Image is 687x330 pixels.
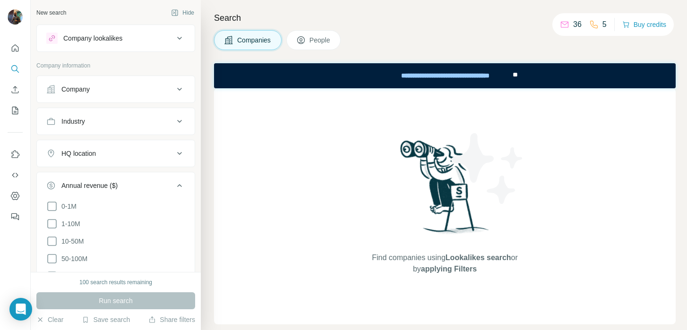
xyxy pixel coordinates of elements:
button: Use Surfe on LinkedIn [8,146,23,163]
span: Companies [237,35,272,45]
button: Industry [37,110,195,133]
img: Surfe Illustration - Stars [445,126,530,211]
iframe: Banner [214,63,676,88]
span: People [309,35,331,45]
div: 100 search results remaining [79,278,152,287]
button: HQ location [37,142,195,165]
span: 50-100M [58,254,87,263]
button: Clear [36,315,63,324]
span: Lookalikes search [446,254,511,262]
span: Find companies using or by [369,252,520,275]
span: 10-50M [58,237,84,246]
button: Save search [82,315,130,324]
button: Enrich CSV [8,81,23,98]
span: 0-1M [58,202,77,211]
button: My lists [8,102,23,119]
button: Quick start [8,40,23,57]
button: Company lookalikes [37,27,195,50]
div: New search [36,8,66,17]
button: Dashboard [8,187,23,204]
img: Avatar [8,9,23,25]
span: 100-500M [58,271,91,281]
img: Surfe Illustration - Woman searching with binoculars [396,138,494,243]
button: Feedback [8,208,23,225]
div: Company [61,85,90,94]
button: Use Surfe API [8,167,23,184]
p: Company information [36,61,195,70]
button: Hide [164,6,201,20]
button: Company [37,78,195,101]
p: 36 [573,19,582,30]
div: HQ location [61,149,96,158]
button: Buy credits [622,18,666,31]
p: 5 [602,19,607,30]
h4: Search [214,11,676,25]
span: 1-10M [58,219,80,228]
button: Share filters [148,315,195,324]
span: applying Filters [421,265,477,273]
div: Company lookalikes [63,34,122,43]
button: Search [8,60,23,77]
div: Industry [61,117,85,126]
div: Open Intercom Messenger [9,298,32,321]
div: Annual revenue ($) [61,181,118,190]
button: Annual revenue ($) [37,174,195,201]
